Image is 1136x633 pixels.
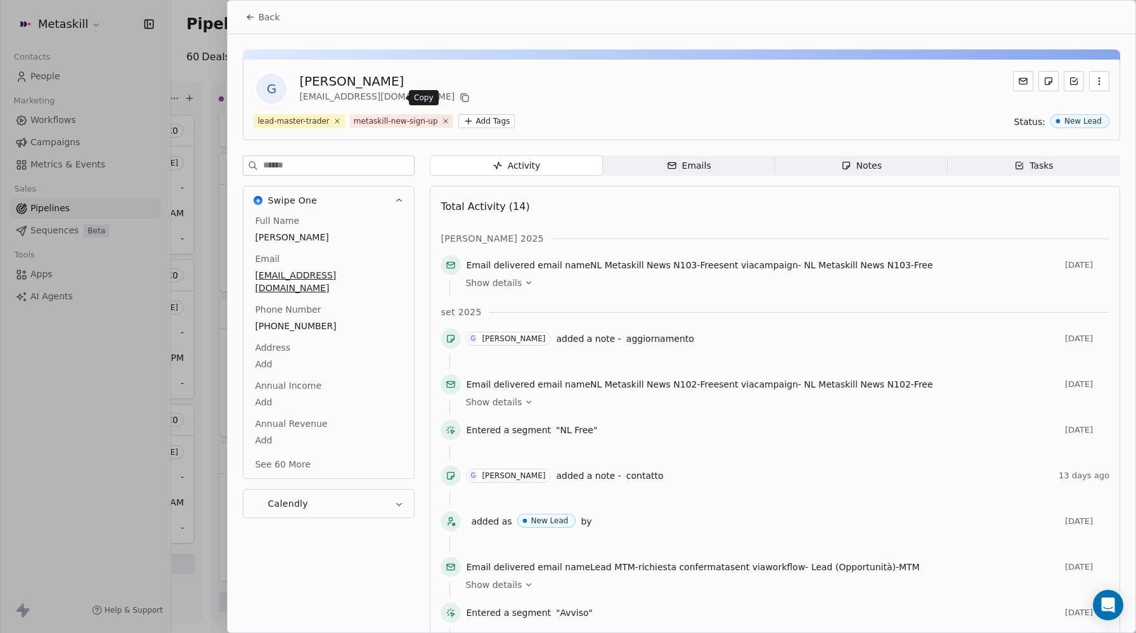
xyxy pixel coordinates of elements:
[255,434,403,447] span: Add
[268,194,317,207] span: Swipe One
[255,358,403,370] span: Add
[238,6,287,29] button: Back
[1065,260,1109,270] span: [DATE]
[441,200,529,212] span: Total Activity (14)
[414,93,434,103] p: Copy
[466,562,534,572] span: Email delivered
[268,497,308,510] span: Calendly
[243,186,414,214] button: Swipe OneSwipe One
[258,11,280,23] span: Back
[581,515,591,528] span: by
[465,578,1100,591] a: Show details
[252,214,302,227] span: Full Name
[811,562,920,572] span: Lead (Opportunità)-MTM
[243,490,414,518] button: CalendlyCalendly
[252,252,282,265] span: Email
[1065,425,1109,435] span: [DATE]
[466,561,919,573] span: email name sent via workflow -
[254,196,262,205] img: Swipe One
[255,231,403,244] span: [PERSON_NAME]
[626,471,664,481] span: contatto
[804,260,933,270] span: NL Metaskill News N103-Free
[255,320,403,332] span: [PHONE_NUMBER]
[556,332,621,345] span: added a note -
[354,115,438,127] div: metaskill-new-sign-up
[255,269,403,294] span: [EMAIL_ADDRESS][DOMAIN_NAME]
[471,471,476,481] div: G
[590,260,719,270] span: NL Metaskill News N103-Free
[466,260,534,270] span: Email delivered
[1065,334,1109,344] span: [DATE]
[257,115,329,127] div: lead-master-trader
[247,453,318,476] button: See 60 More
[626,334,694,344] span: aggiornamento
[482,471,545,480] div: [PERSON_NAME]
[556,469,621,482] span: added a note -
[299,72,472,90] div: [PERSON_NAME]
[1065,516,1109,526] span: [DATE]
[471,334,476,344] div: G
[255,396,403,408] span: Add
[1065,562,1109,572] span: [DATE]
[466,379,534,389] span: Email delivered
[466,378,933,391] span: email name sent via campaign -
[252,341,293,354] span: Address
[1059,471,1109,481] span: 13 days ago
[667,159,711,173] div: Emails
[465,277,522,289] span: Show details
[299,90,472,105] div: [EMAIL_ADDRESS][DOMAIN_NAME]
[804,379,933,389] span: NL Metaskill News N102-Free
[1065,379,1109,389] span: [DATE]
[841,159,882,173] div: Notes
[465,277,1100,289] a: Show details
[626,331,694,346] a: aggiornamento
[441,232,544,245] span: [PERSON_NAME] 2025
[482,334,545,343] div: [PERSON_NAME]
[590,379,719,389] span: NL Metaskill News N102-Free
[626,468,664,483] a: contatto
[1064,117,1102,126] div: New Lead
[243,214,414,478] div: Swipe OneSwipe One
[256,74,287,104] span: G
[254,499,262,508] img: Calendly
[1014,115,1045,128] span: Status:
[531,516,569,525] div: New Lead
[441,306,481,318] span: set 2025
[466,606,551,619] span: Entered a segment
[556,424,597,436] span: "NL Free"
[465,396,522,408] span: Show details
[471,515,512,528] span: added as
[466,424,551,436] span: Entered a segment
[466,259,933,271] span: email name sent via campaign -
[465,578,522,591] span: Show details
[556,606,593,619] span: "Avviso"
[458,114,515,128] button: Add Tags
[1065,608,1109,618] span: [DATE]
[252,303,323,316] span: Phone Number
[1093,590,1123,620] div: Open Intercom Messenger
[590,562,730,572] span: Lead MTM-richiesta confermata
[252,417,330,430] span: Annual Revenue
[1014,159,1054,173] div: Tasks
[465,396,1100,408] a: Show details
[252,379,324,392] span: Annual Income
